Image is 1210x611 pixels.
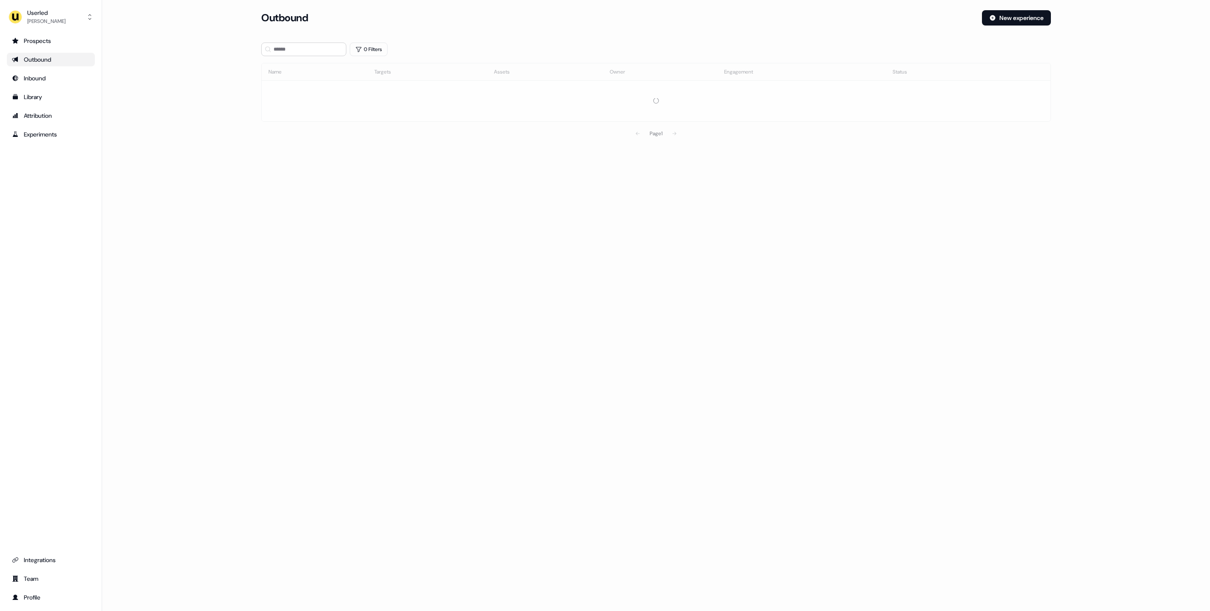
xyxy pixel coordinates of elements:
[12,37,90,45] div: Prospects
[12,74,90,82] div: Inbound
[12,111,90,120] div: Attribution
[12,574,90,583] div: Team
[12,556,90,564] div: Integrations
[7,553,95,567] a: Go to integrations
[12,55,90,64] div: Outbound
[7,128,95,141] a: Go to experiments
[982,10,1051,26] button: New experience
[27,9,66,17] div: Userled
[7,7,95,27] button: Userled[PERSON_NAME]
[12,593,90,602] div: Profile
[7,53,95,66] a: Go to outbound experience
[7,71,95,85] a: Go to Inbound
[7,109,95,122] a: Go to attribution
[27,17,66,26] div: [PERSON_NAME]
[12,93,90,101] div: Library
[12,130,90,139] div: Experiments
[261,11,308,24] h3: Outbound
[7,572,95,585] a: Go to team
[7,591,95,604] a: Go to profile
[7,34,95,48] a: Go to prospects
[7,90,95,104] a: Go to templates
[350,43,388,56] button: 0 Filters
